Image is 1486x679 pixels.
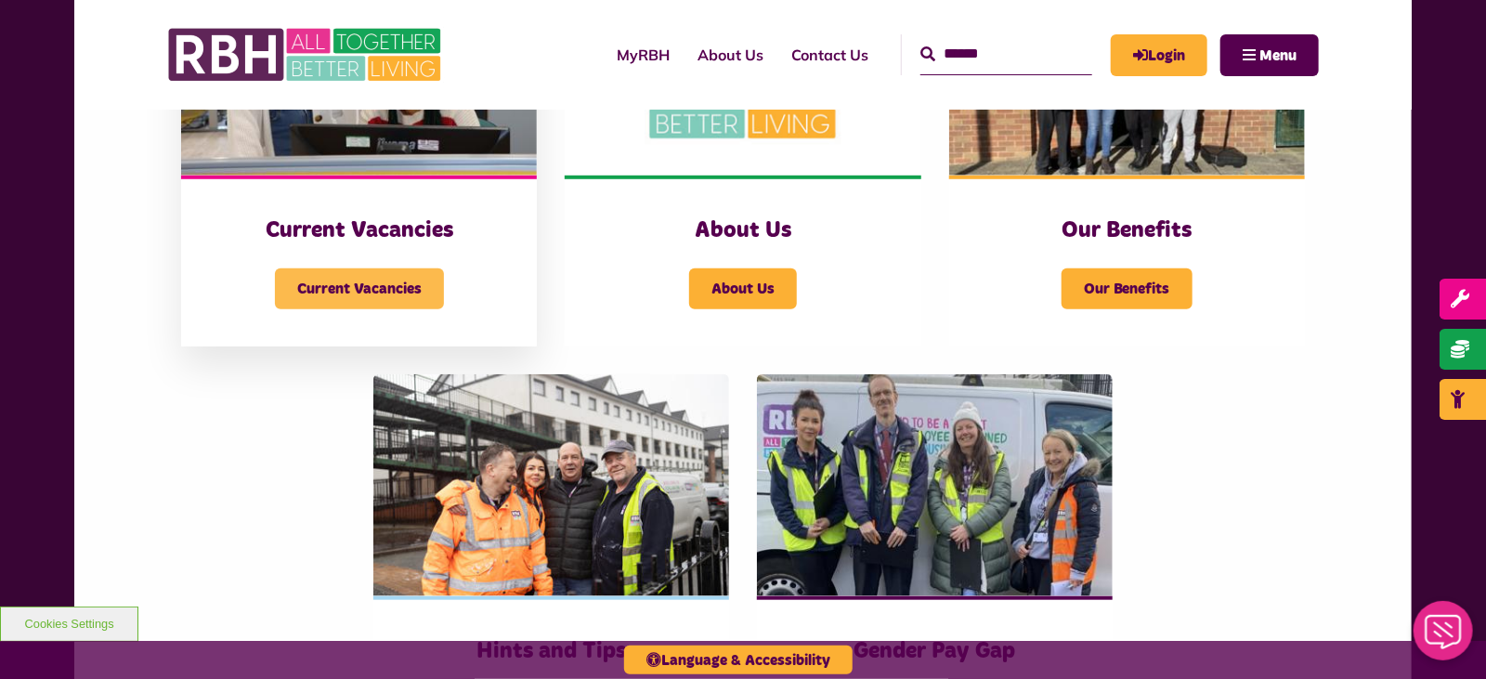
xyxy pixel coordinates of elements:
a: Contact Us [777,30,882,80]
input: Search [920,34,1092,74]
span: Current Vacancies [275,268,444,309]
button: Navigation [1220,34,1319,76]
a: MyRBH [1111,34,1207,76]
h3: About Us [602,216,883,245]
h3: Our Benefits [986,216,1268,245]
h3: Hints and Tips [411,637,692,666]
h3: Current Vacancies [218,216,500,245]
a: About Us [684,30,777,80]
span: Menu [1259,48,1297,63]
button: Language & Accessibility [624,646,853,674]
a: MyRBH [603,30,684,80]
iframe: Netcall Web Assistant for live chat [1402,595,1486,679]
img: 391760240 1590016381793435 2179504426197536539 N [757,374,1113,597]
h3: Gender Pay Gap [794,637,1075,666]
span: Our Benefits [1062,268,1193,309]
span: About Us [689,268,797,309]
img: RBH [167,19,446,91]
img: SAZMEDIA RBH 21FEB24 46 [373,374,729,597]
